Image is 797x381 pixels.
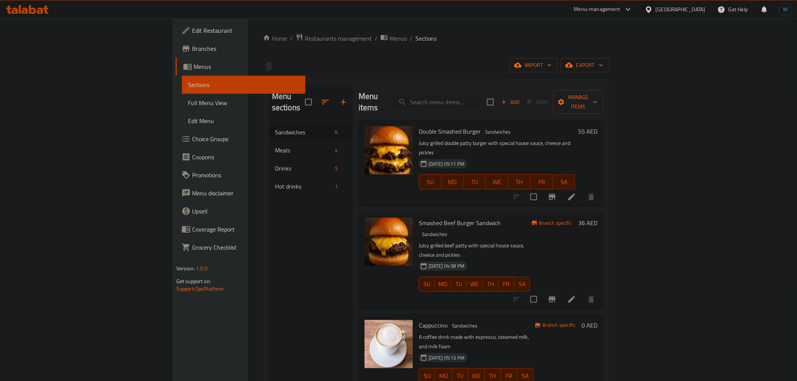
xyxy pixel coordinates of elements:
a: Full Menu View [182,94,305,112]
span: Branch specific [540,322,579,329]
span: Hot drinks [275,182,332,191]
button: MO [435,277,451,292]
li: / [410,34,412,43]
div: Sandwiches [482,128,513,137]
li: / [375,34,377,43]
span: Sandwiches [482,128,513,136]
span: 5 [332,165,340,172]
button: TU [464,174,486,189]
span: Coupons [192,152,299,162]
button: FR [499,277,515,292]
span: Smashed Beef Burger Sandwich [419,217,501,229]
div: items [332,182,340,191]
a: Edit Menu [182,112,305,130]
div: items [332,164,340,173]
button: SU [419,277,435,292]
span: 4 [332,147,340,154]
span: Sandwiches [275,128,332,137]
button: WE [467,277,482,292]
span: Version: [176,264,195,273]
span: Sections [188,80,299,89]
span: Manage items [559,93,597,111]
a: Edit Restaurant [176,21,305,40]
span: [DATE] 05:13 PM [426,354,467,361]
div: items [332,128,340,137]
span: Select to update [526,291,542,307]
div: Meals4 [269,141,353,159]
h6: 55 AED [578,126,597,137]
a: Menu disclaimer [176,184,305,202]
span: Branches [192,44,299,53]
button: delete [582,188,600,206]
span: import [516,61,552,70]
span: Select section first [522,96,553,108]
div: [GEOGRAPHIC_DATA] [656,5,705,14]
span: SU [422,177,438,187]
button: WE [486,174,508,189]
button: Manage items [553,90,603,114]
span: SU [422,279,432,290]
span: SA [518,279,527,290]
span: Get support on: [176,276,211,286]
button: import [510,58,558,72]
span: Upsell [192,207,299,216]
button: Add [498,96,522,108]
span: WE [489,177,505,187]
button: export [561,58,609,72]
button: Branch-specific-item [543,290,561,308]
span: [DATE] 04:58 PM [426,262,467,270]
button: TU [451,277,467,292]
span: 1.0.0 [196,264,208,273]
span: 1 [332,183,340,190]
button: Add section [334,93,353,111]
a: Promotions [176,166,305,184]
span: TU [454,279,464,290]
a: Choice Groups [176,130,305,148]
img: Double Smashed Burger [365,126,413,174]
div: Sandwiches [449,322,480,331]
a: Menus [380,34,407,43]
a: Grocery Checklist [176,238,305,256]
span: Branch specific [536,219,575,227]
a: Sections [182,76,305,94]
a: Edit menu item [567,295,576,304]
span: SA [556,177,572,187]
span: Add item [498,96,522,108]
span: Sections [415,34,437,43]
span: M [783,5,788,14]
div: Drinks5 [269,159,353,177]
span: Select to update [526,189,542,205]
img: Cappuccino [365,320,413,368]
span: export [567,61,603,70]
span: Promotions [192,171,299,180]
p: Juicy grilled beef patty with special house sauce, cheese and pickles [419,241,530,260]
span: Menus [194,62,299,71]
span: Meals [275,146,332,155]
button: MO [441,174,464,189]
span: Select all sections [301,94,316,110]
nav: breadcrumb [263,34,609,43]
span: Sandwiches [449,322,480,330]
span: Menus [389,34,407,43]
a: Edit menu item [567,192,576,201]
div: Menu-management [574,5,620,14]
span: Menu disclaimer [192,189,299,198]
span: Select section [482,94,498,110]
span: MO [438,279,448,290]
span: Sandwiches [419,230,450,239]
span: Edit Menu [188,116,299,125]
button: SU [419,174,441,189]
span: TH [511,177,528,187]
a: Menus [176,58,305,76]
span: [DATE] 05:11 PM [426,160,467,168]
span: FR [534,177,550,187]
span: FR [502,279,511,290]
h6: 36 AED [578,218,597,228]
div: Hot drinks1 [269,177,353,195]
a: Support.OpsPlatform [176,284,224,294]
button: SA [515,277,530,292]
span: Edit Restaurant [192,26,299,35]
